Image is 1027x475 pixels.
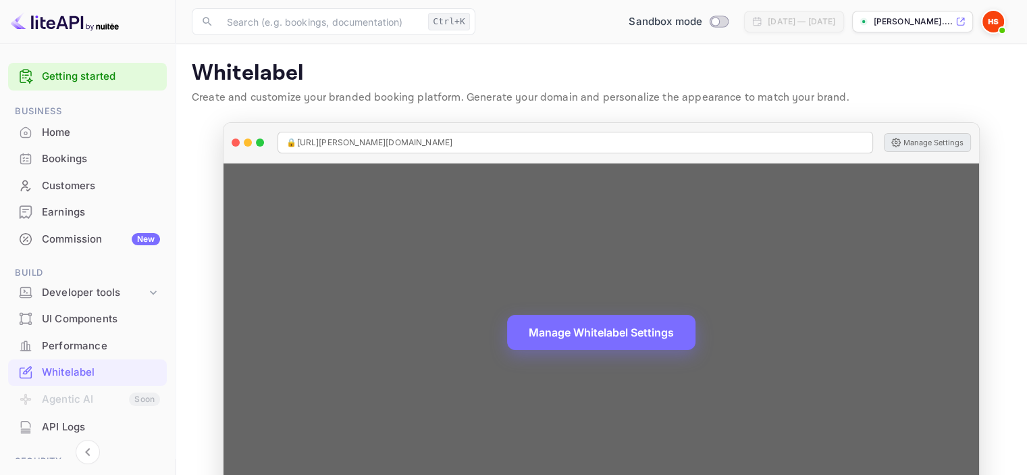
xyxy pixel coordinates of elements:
[42,311,160,327] div: UI Components
[8,306,167,332] div: UI Components
[507,315,695,350] button: Manage Whitelabel Settings
[8,414,167,441] div: API Logs
[8,146,167,171] a: Bookings
[42,232,160,247] div: Commission
[873,16,953,28] p: [PERSON_NAME]....
[8,63,167,91] div: Getting started
[192,90,1011,106] p: Create and customize your branded booking platform. Generate your domain and personalize the appe...
[42,365,160,380] div: Whitelabel
[192,60,1011,87] p: Whitelabel
[629,14,702,30] span: Sandbox mode
[623,14,733,30] div: Switch to Production mode
[42,339,160,354] div: Performance
[42,205,160,220] div: Earnings
[8,281,167,305] div: Developer tools
[8,333,167,359] div: Performance
[132,233,160,245] div: New
[8,359,167,386] div: Whitelabel
[8,173,167,199] div: Customers
[42,285,147,301] div: Developer tools
[8,454,167,469] span: Security
[8,226,167,251] a: CommissionNew
[768,16,835,28] div: [DATE] — [DATE]
[42,69,160,84] a: Getting started
[42,151,160,167] div: Bookings
[8,199,167,224] a: Earnings
[42,125,160,141] div: Home
[76,440,100,464] button: Collapse navigation
[8,226,167,253] div: CommissionNew
[8,146,167,172] div: Bookings
[42,178,160,194] div: Customers
[8,359,167,384] a: Whitelabel
[8,414,167,439] a: API Logs
[8,104,167,119] span: Business
[8,120,167,145] a: Home
[428,13,470,30] div: Ctrl+K
[884,133,971,152] button: Manage Settings
[8,120,167,146] div: Home
[219,8,423,35] input: Search (e.g. bookings, documentation)
[42,420,160,435] div: API Logs
[8,199,167,226] div: Earnings
[8,173,167,198] a: Customers
[8,306,167,331] a: UI Components
[8,266,167,280] span: Build
[11,11,119,32] img: LiteAPI logo
[286,136,452,149] span: 🔒 [URL][PERSON_NAME][DOMAIN_NAME]
[8,333,167,358] a: Performance
[982,11,1004,32] img: Harel Ben simon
